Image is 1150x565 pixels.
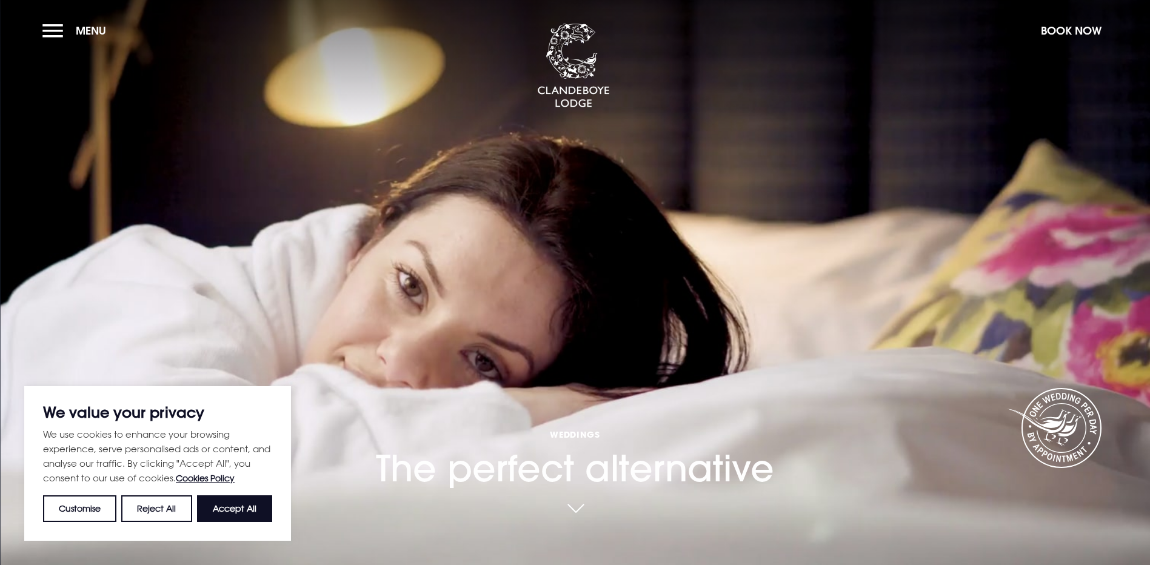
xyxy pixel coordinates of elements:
button: Reject All [121,495,192,522]
p: We value your privacy [43,405,272,420]
h1: The perfect alternative [376,359,774,490]
button: Book Now [1035,18,1108,44]
button: Customise [43,495,116,522]
div: We value your privacy [24,386,291,541]
span: Menu [76,24,106,38]
span: Weddings [376,429,774,440]
p: We use cookies to enhance your browsing experience, serve personalised ads or content, and analys... [43,427,272,486]
img: Clandeboye Lodge [537,24,610,109]
button: Menu [42,18,112,44]
button: Accept All [197,495,272,522]
a: Cookies Policy [176,473,235,483]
